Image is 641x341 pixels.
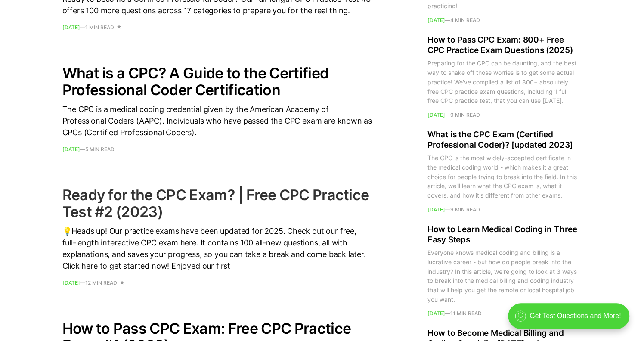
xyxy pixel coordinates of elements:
[62,25,372,30] footer: —
[427,154,579,200] div: The CPC is the most widely-accepted certificate in the medical coding world - which makes it a gr...
[427,310,445,317] time: [DATE]
[62,279,80,286] time: [DATE]
[450,207,480,212] span: 9 min read
[62,147,372,152] footer: —
[427,311,579,316] footer: —
[62,146,80,152] time: [DATE]
[427,130,579,150] h2: What is the CPC Exam (Certified Professional Coder)? [updated 2023]
[427,224,579,316] a: How to Learn Medical Coding in Three Easy Steps Everyone knows medical coding and billing is a lu...
[62,65,372,98] h2: What is a CPC? A Guide to the Certified Professional Coder Certification
[62,65,372,152] a: What is a CPC? A Guide to the Certified Professional Coder Certification The CPC is a medical cod...
[427,248,579,304] div: Everyone knows medical coding and billing is a lucrative career - but how do people break into th...
[427,18,579,23] footer: —
[427,112,579,118] footer: —
[427,206,445,213] time: [DATE]
[427,207,579,212] footer: —
[427,35,579,118] a: How to Pass CPC Exam: 800+ Free CPC Practice Exam Questions (2025) Preparing for the CPC can be d...
[85,280,117,285] span: 12 min read
[427,17,445,23] time: [DATE]
[427,224,579,245] h2: How to Learn Medical Coding in Three Easy Steps
[62,103,372,138] div: The CPC is a medical coding credential given by the American Academy of Professional Coders (AAPC...
[62,24,80,31] time: [DATE]
[427,112,445,118] time: [DATE]
[85,25,114,30] span: 1 min read
[427,59,579,105] div: Preparing for the CPC can be daunting, and the best way to shake off those worries is to get some...
[62,225,372,272] div: 💡Heads up! Our practice exams have been updated for 2025. Check out our free, full-length interac...
[62,280,372,285] footer: —
[62,186,372,285] a: Ready for the CPC Exam? | Free CPC Practice Test #2 (2023) 💡Heads up! Our practice exams have bee...
[501,299,641,341] iframe: portal-trigger
[85,147,115,152] span: 5 min read
[450,112,480,118] span: 9 min read
[62,186,372,220] h2: Ready for the CPC Exam? | Free CPC Practice Test #2 (2023)
[427,35,579,56] h2: How to Pass CPC Exam: 800+ Free CPC Practice Exam Questions (2025)
[450,311,482,316] span: 11 min read
[450,18,480,23] span: 4 min read
[427,130,579,212] a: What is the CPC Exam (Certified Professional Coder)? [updated 2023] The CPC is the most widely-ac...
